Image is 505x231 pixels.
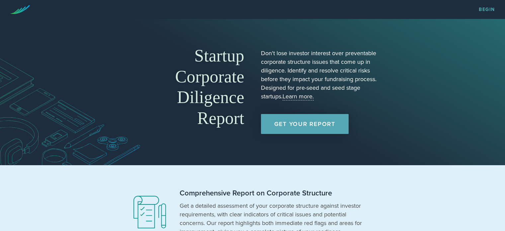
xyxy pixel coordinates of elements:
[261,114,349,134] a: Get Your Report
[180,188,366,198] h2: Comprehensive Report on Corporate Structure
[479,7,495,12] a: Begin
[126,46,244,129] h1: Startup Corporate Diligence Report
[283,93,314,100] a: Learn more.
[261,49,379,101] p: Don't lose investor interest over preventable corporate structure issues that come up in diligenc...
